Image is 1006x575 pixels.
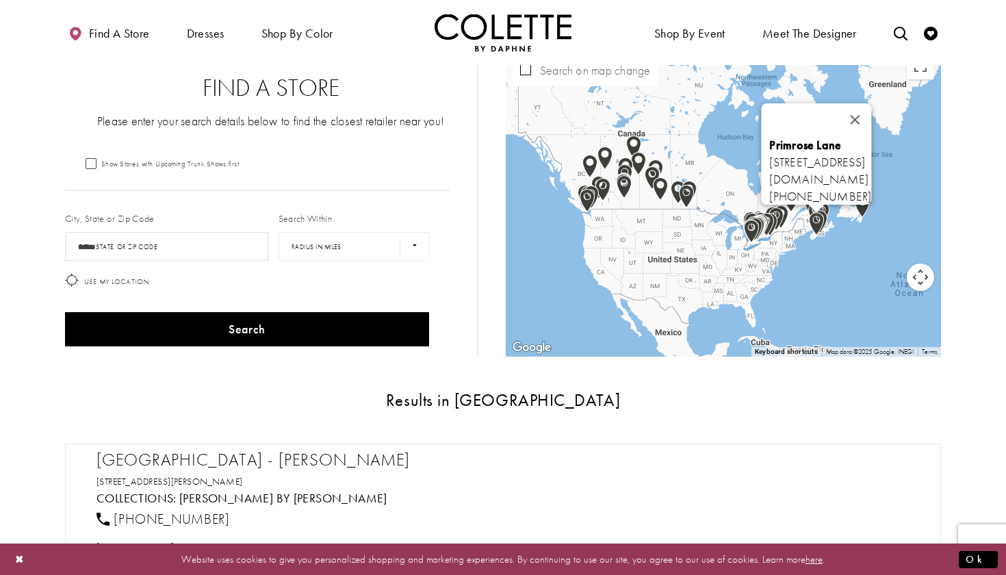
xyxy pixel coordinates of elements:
[96,475,243,487] a: [STREET_ADDRESS][PERSON_NAME]
[890,14,911,51] a: Toggle search
[179,490,387,506] a: Visit Colette by Daphne page
[959,550,998,567] button: Submit Dialog
[920,14,941,51] a: Check Wishlist
[435,14,571,51] img: Colette by Daphne
[769,188,871,204] span: [PHONE_NUMBER]
[907,264,934,291] button: Map camera controls
[96,450,923,470] h2: [GEOGRAPHIC_DATA] - [PERSON_NAME]
[8,547,31,571] button: Close Dialog
[65,312,429,346] button: Search
[65,391,941,409] h3: Results in [GEOGRAPHIC_DATA]
[435,14,571,51] a: Visit Home Page
[65,232,268,261] input: City, State, or ZIP Code
[769,137,865,170] span: [STREET_ADDRESS]
[92,75,450,102] h2: Find a Store
[92,112,450,129] p: Please enter your search details below to find the closest retailer near you!
[755,347,818,357] button: Keyboard shortcuts
[279,232,429,261] select: Radius In Miles
[96,540,174,552] a: [DOMAIN_NAME]
[114,510,229,528] span: [PHONE_NUMBER]
[96,510,230,528] a: [PHONE_NUMBER]
[99,550,907,568] p: Website uses cookies to give you personalized shopping and marketing experiences. By continuing t...
[922,347,937,356] a: Terms (opens in new tab)
[509,339,554,357] a: Open this area in Google Maps (opens a new window)
[907,52,934,79] button: Toggle fullscreen view
[279,212,332,225] label: Search Within
[769,137,841,153] b: Primrose Lane
[65,212,155,225] label: City, State or Zip Code
[96,490,177,506] span: Collections:
[769,171,868,187] a: [DOMAIN_NAME]
[838,103,871,136] button: Close
[826,347,914,356] span: Map data ©2025 Google, INEGI
[506,45,941,357] div: Map with store locations
[805,552,823,565] a: here
[509,339,554,357] img: Google Image #55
